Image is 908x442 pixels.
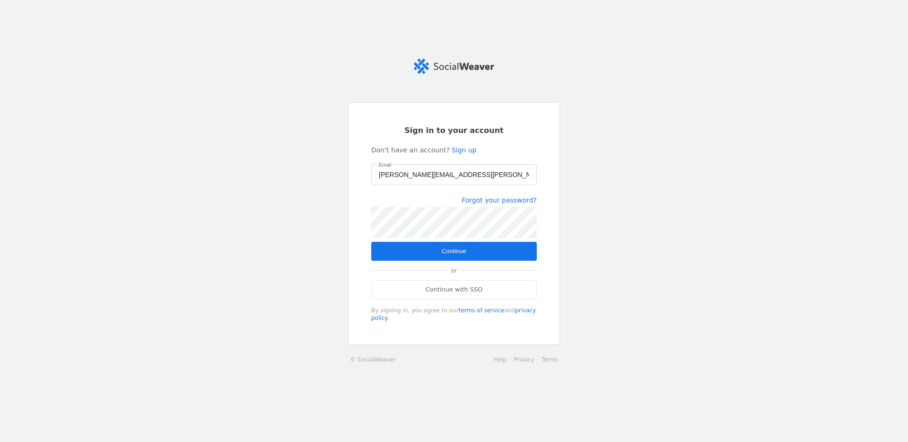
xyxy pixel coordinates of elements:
mat-label: Email [379,160,391,169]
span: Don't have an account? [371,145,450,155]
a: privacy policy [371,307,536,321]
a: © SocialWeaver [350,355,396,364]
button: Continue [371,242,537,261]
a: Forgot your password? [462,196,537,204]
a: Privacy [514,356,534,363]
a: Continue with SSO [371,280,537,299]
a: Sign up [452,145,477,155]
span: or [446,261,462,280]
a: terms of service [459,307,505,314]
input: Email [379,169,529,180]
a: Terms [541,356,558,363]
li: · [506,355,514,364]
div: By signing in, you agree to our and . [371,307,537,322]
a: Help [494,356,506,363]
span: Continue [442,247,466,256]
span: Sign in to your account [404,125,504,136]
li: · [534,355,541,364]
